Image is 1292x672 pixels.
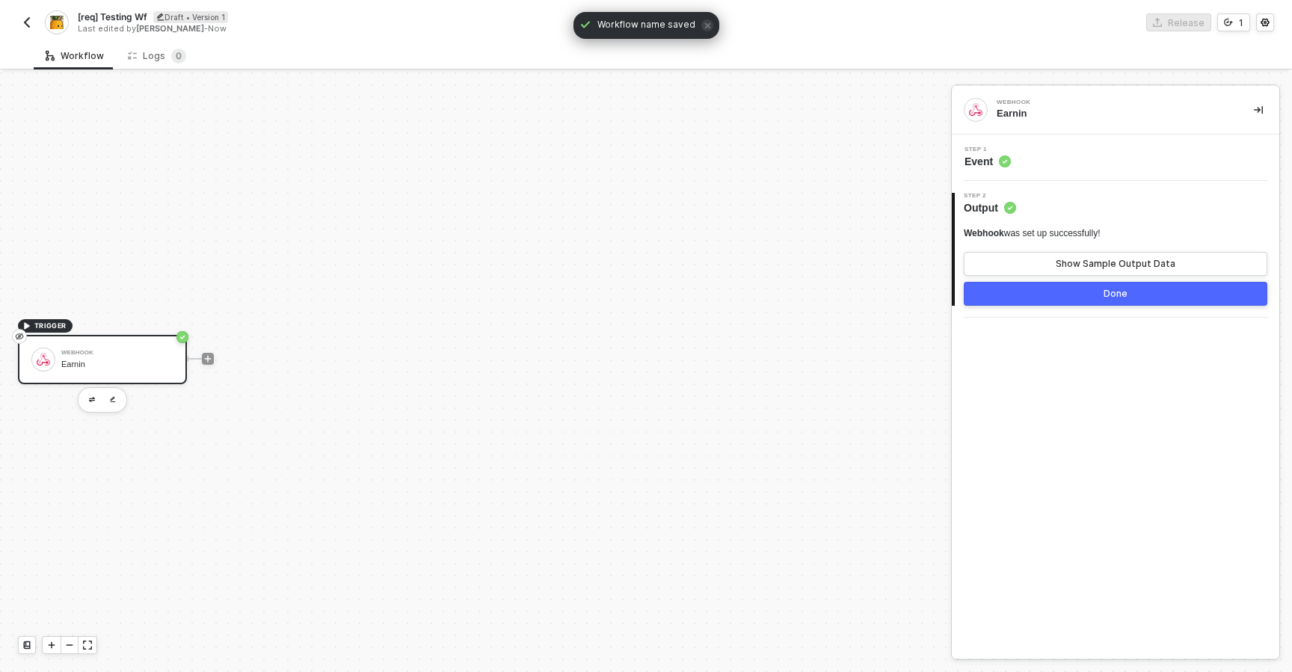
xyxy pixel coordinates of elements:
span: icon-check [579,19,591,31]
sup: 0 [171,49,186,64]
button: edit-cred [104,391,122,409]
span: icon-expand [83,641,92,650]
span: Output [964,200,1016,215]
span: icon-play [47,641,56,650]
span: icon-play [22,321,31,330]
button: Done [964,282,1267,306]
span: [PERSON_NAME] [136,23,204,34]
img: back [21,16,33,28]
img: icon [37,353,50,366]
span: [req] Testing Wf [78,10,147,23]
div: Webhook [61,350,173,356]
div: Draft • Version 1 [153,11,228,23]
span: Step 2 [964,193,1016,199]
div: 1 [1239,16,1243,29]
span: icon-minus [65,641,74,650]
button: edit-cred [83,391,101,409]
img: edit-cred [110,396,116,403]
img: integration-icon [50,16,63,29]
span: Workflow name saved [597,18,695,33]
button: Show Sample Output Data [964,252,1267,276]
span: icon-collapse-right [1254,105,1263,114]
span: icon-edit [156,13,164,21]
span: Webhook [964,228,1004,238]
span: Step 1 [965,147,1011,152]
span: eye-invisible [15,330,24,342]
div: Workflow [46,50,104,62]
div: Last edited by - Now [78,23,645,34]
span: TRIGGER [34,320,67,332]
span: icon-versioning [1224,18,1233,27]
div: Done [1104,288,1128,300]
button: back [18,13,36,31]
div: Earnin [997,107,1230,120]
div: Step 1Event [952,147,1279,169]
span: icon-play [203,354,212,363]
div: Earnin [61,360,173,369]
div: was set up successfully! [964,227,1101,240]
span: icon-settings [1261,18,1270,27]
button: 1 [1217,13,1250,31]
div: Step 2Output Webhookwas set up successfully!Show Sample Output DataDone [952,193,1279,306]
span: icon-close [701,19,713,31]
img: edit-cred [89,397,95,402]
span: Event [965,154,1011,169]
div: Show Sample Output Data [1056,258,1175,270]
div: Webhook [997,99,1221,105]
div: Logs [128,49,186,64]
button: Release [1146,13,1211,31]
span: icon-success-page [176,331,188,343]
img: integration-icon [969,103,982,117]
